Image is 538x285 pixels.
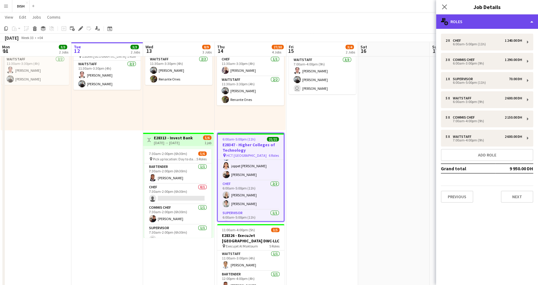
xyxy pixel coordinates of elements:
[288,47,294,54] span: 15
[5,35,19,41] div: [DATE]
[153,157,196,161] span: Pick up location: Day to day, near [GEOGRAPHIC_DATA]
[19,14,26,20] span: Edit
[218,142,284,153] h3: E28347 - Higher Colleges of Technology
[453,58,477,62] div: Commis Chef
[202,45,211,49] span: 8/9
[441,164,495,173] td: Grand total
[432,44,439,50] span: Sun
[446,100,522,103] div: 6:00am-3:00pm (9h)
[154,141,193,145] div: [DATE] → [DATE]
[198,151,207,156] span: 5/6
[73,61,141,90] app-card-role: Waitstaff2/211:30am-3:30pm (4h)[PERSON_NAME][PERSON_NAME]
[446,96,453,100] div: 5 x
[441,191,473,203] button: Previous
[436,3,538,11] h3: Job Details
[196,157,207,161] span: 5 Roles
[505,38,522,43] div: 1 240.00 DH
[441,149,533,161] button: Add role
[217,133,284,222] app-job-card: 6:00am-5:00pm (11h)21/21E28347 - Higher Colleges of Technology HCT [GEOGRAPHIC_DATA]6 Roles6:00am...
[73,47,81,54] span: 12
[446,135,453,139] div: 5 x
[505,96,522,100] div: 2 600.00 DH
[446,139,522,142] div: 7:00am-4:00pm (9h)
[269,244,279,248] span: 5 Roles
[222,228,255,232] span: 11:00am-4:00pm (5h)
[203,135,211,140] span: 5/6
[145,56,212,85] app-card-role: Waitstaff2/211:30am-3:30pm (4h)[PERSON_NAME]Renante Ones
[453,135,474,139] div: Waitstaff
[223,137,256,141] span: 6:00am-5:00pm (11h)
[360,47,367,54] span: 16
[505,135,522,139] div: 2 600.00 DH
[269,153,279,158] span: 6 Roles
[431,47,439,54] span: 17
[509,77,522,81] div: 70.00 DH
[144,163,211,184] app-card-role: Bartender1/17:30am-2:00pm (6h30m)[PERSON_NAME]
[144,149,211,238] app-job-card: 7:30am-2:00pm (6h30m)5/6 Pick up location: Day to day, near [GEOGRAPHIC_DATA]5 RolesBartender1/17...
[446,43,522,46] div: 6:00am-5:00pm (11h)
[202,50,212,54] div: 3 Jobs
[345,45,354,49] span: 3/4
[267,137,279,141] span: 21/21
[30,13,43,21] a: Jobs
[446,77,453,81] div: 1 x
[2,41,69,85] app-job-card: 11:30am-3:30pm (4h)2/2 Dubai Future Foundation1 RoleWaitstaff2/211:30am-3:30pm (4h)[PERSON_NAME][...
[218,210,284,230] app-card-role: Supervisor1/16:00am-5:00pm (11h)
[217,250,284,271] app-card-role: Waitstaff1/111:00am-3:00pm (4h)[PERSON_NAME]
[453,115,477,120] div: Commis Chef
[17,13,28,21] a: Edit
[5,14,13,20] span: View
[2,56,69,85] app-card-role: Waitstaff2/211:30am-3:30pm (4h)[PERSON_NAME][PERSON_NAME]
[12,0,30,12] button: DISH
[205,140,211,145] div: 1 job
[501,191,533,203] button: Next
[436,14,538,29] div: Roles
[217,41,284,105] app-job-card: 11:30am-3:30pm (4h)3/3 Dubai Future Foundation2 RolesChef1/111:30am-3:30pm (4h)[PERSON_NAME]Waits...
[20,35,35,40] span: Week 33
[495,164,533,173] td: 9 950.00 DH
[453,38,463,43] div: Chef
[272,45,284,49] span: 27/30
[226,244,258,248] span: Execujet Al Maktoum
[505,115,522,120] div: 2 150.00 DH
[149,151,187,156] span: 7:30am-2:00pm (6h30m)
[145,44,153,50] span: Wed
[271,228,279,232] span: 3/5
[289,56,356,94] app-card-role: Waitstaff3/37:00am-4:00pm (9h)[PERSON_NAME][PERSON_NAME] [PERSON_NAME]
[289,25,356,94] app-job-card: Updated7:00am-4:00pm (9h)3/3E28347 - Higher Colleges of Technology HCT [GEOGRAPHIC_DATA]1 RoleWai...
[144,184,211,204] app-card-role: Chef0/17:30am-2:00pm (6h30m)
[154,135,193,141] h3: E28313 - Invest Bank
[131,50,140,54] div: 2 Jobs
[2,13,16,21] a: View
[226,153,267,158] span: HCT [GEOGRAPHIC_DATA]
[73,41,141,90] div: In progress11:30am-3:30pm (4h)2/2 Zabeel [GEOGRAPHIC_DATA]1 RoleWaitstaff2/211:30am-3:30pm (4h)[P...
[446,120,522,123] div: 7:00am-4:00pm (9h)
[505,58,522,62] div: 1 290.00 DH
[74,44,81,50] span: Tue
[59,50,68,54] div: 2 Jobs
[59,45,67,49] span: 3/3
[289,44,294,50] span: Fri
[446,115,453,120] div: 5 x
[217,233,284,244] h3: E28326 - ExecuJet [GEOGRAPHIC_DATA] DWC-LLC
[217,56,284,76] app-card-role: Chef1/111:30am-3:30pm (4h)[PERSON_NAME]
[144,204,211,225] app-card-role: Commis Chef1/17:30am-2:00pm (6h30m)[PERSON_NAME]
[217,44,225,50] span: Thu
[217,76,284,105] app-card-role: Waitstaff2/211:30am-3:30pm (4h)[PERSON_NAME]Renante Ones
[2,44,10,50] span: Mon
[216,47,225,54] span: 14
[47,14,61,20] span: Comms
[360,44,367,50] span: Sat
[446,81,522,84] div: 6:00am-5:00pm (11h)
[446,62,522,65] div: 6:00am-3:00pm (9h)
[446,58,453,62] div: 3 x
[32,14,41,20] span: Jobs
[446,38,453,43] div: 2 x
[453,77,475,81] div: Supervisor
[453,96,474,100] div: Waitstaff
[145,47,153,54] span: 13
